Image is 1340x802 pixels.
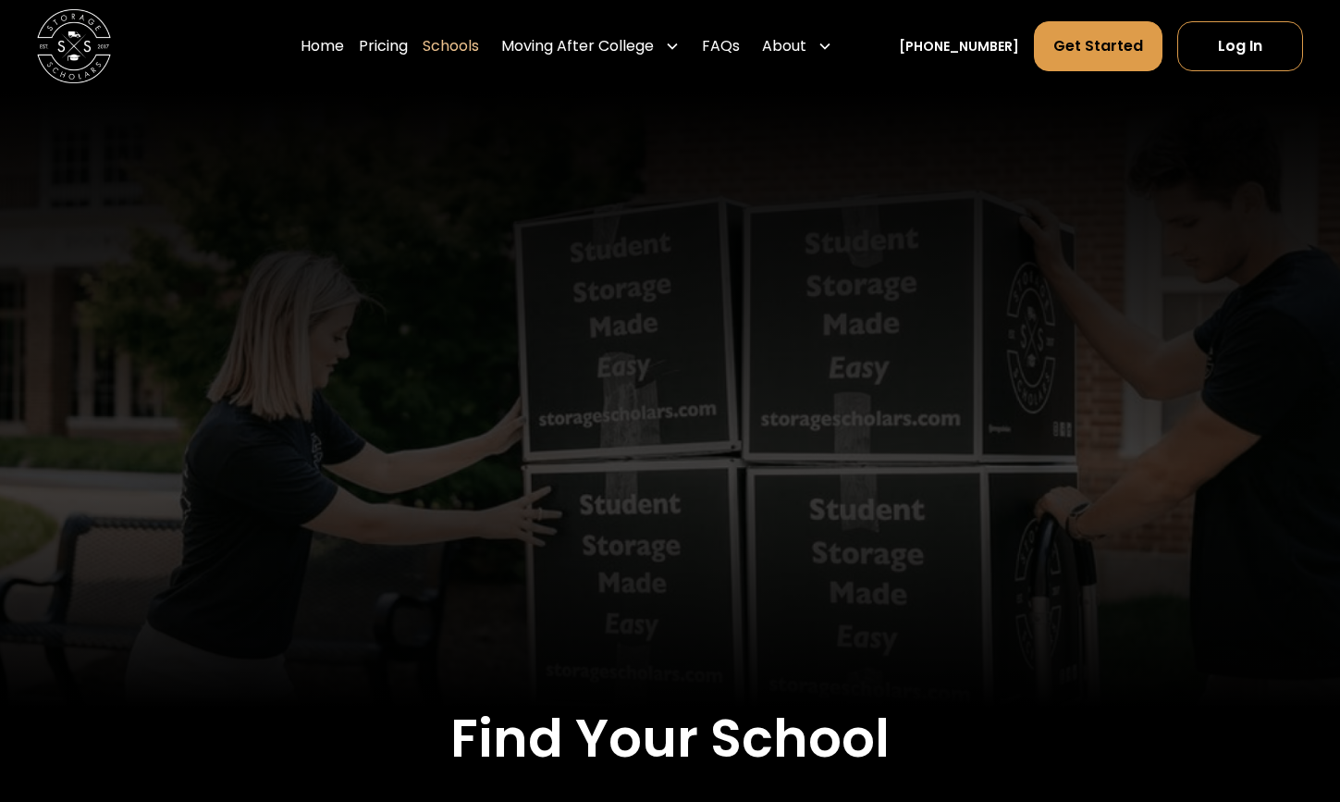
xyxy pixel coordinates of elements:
div: About [755,20,840,72]
a: Log In [1177,21,1303,71]
div: Moving After College [501,35,654,57]
a: FAQs [702,20,740,72]
img: Storage Scholars main logo [37,9,111,83]
a: Home [301,20,344,72]
div: About [762,35,806,57]
a: [PHONE_NUMBER] [899,37,1019,56]
div: Moving After College [494,20,687,72]
a: Schools [423,20,479,72]
a: Pricing [359,20,408,72]
a: Get Started [1034,21,1162,71]
h2: Find Your School [37,708,1303,770]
